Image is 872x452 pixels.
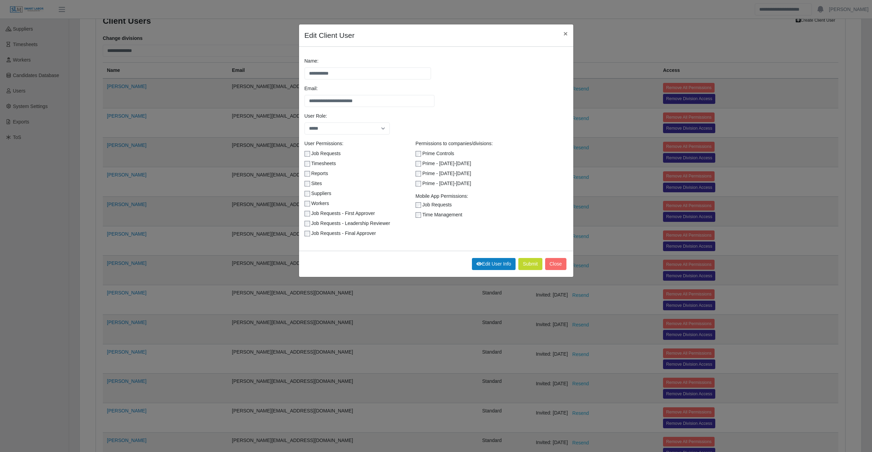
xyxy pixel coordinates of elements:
button: Close [545,258,566,270]
label: Mobile App Permissions: [416,193,468,200]
label: Reports [311,170,328,177]
label: Timesheets [311,160,336,167]
label: Suppliers [311,190,331,197]
button: Submit [518,258,542,270]
label: Prime - [DATE]-[DATE] [422,180,471,187]
label: Prime - [DATE]-[DATE] [422,170,471,177]
label: Permissions to companies/divisions: [416,140,493,147]
label: Job Requests [422,201,452,208]
label: Time Management [422,211,462,218]
label: User Permissions: [305,140,344,147]
label: Workers [311,200,329,207]
label: Job Requests - First Approver [311,210,375,217]
label: Prime Controls [422,150,454,157]
h4: Edit Client User [305,30,355,41]
label: Job Requests - Leadership Reviewer [311,220,390,227]
label: Email: [305,85,318,92]
button: Close [558,24,573,43]
span: × [563,30,567,37]
label: User Role: [305,112,327,120]
label: Prime - [DATE]-[DATE] [422,160,471,167]
label: Job Requests - Final Approver [311,230,376,237]
a: Edit User Info [472,258,516,270]
label: Name: [305,57,319,65]
label: Sites [311,180,322,187]
label: Job Requests [311,150,341,157]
